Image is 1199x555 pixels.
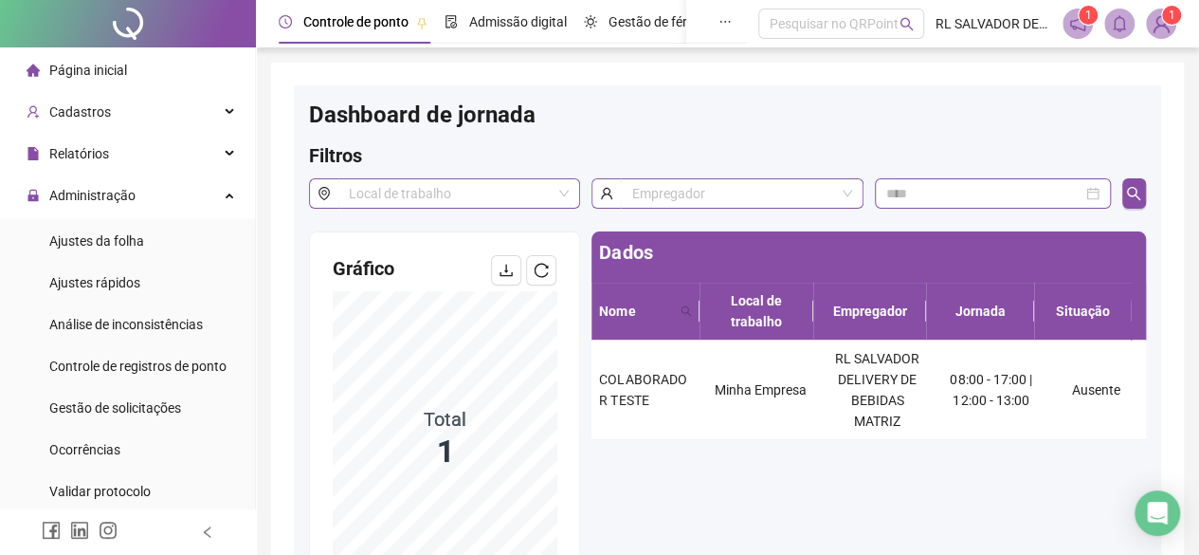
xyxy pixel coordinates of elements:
td: RL SALVADOR DELIVERY DE BEBIDAS MATRIZ [819,341,936,440]
span: user-add [27,105,40,119]
span: Gestão de férias [609,14,704,29]
span: RL SALVADOR DELIVERY DE BEBIDAS [936,13,1051,34]
span: 1 [1085,9,1092,22]
span: clock-circle [279,15,292,28]
th: Local de trabalho [699,283,813,341]
td: Minha Empresa [702,341,819,440]
span: Página inicial [49,63,127,78]
div: Open Intercom Messenger [1135,490,1180,536]
span: bell [1111,15,1128,32]
th: Empregador [813,283,927,341]
span: file [27,147,40,160]
span: Admissão digital [469,14,567,29]
td: Ausente [1046,341,1146,440]
sup: Atualize o seu contato no menu Meus Dados [1162,6,1181,25]
span: environment [309,178,338,209]
span: file-done [445,15,458,28]
span: reload [534,263,549,278]
span: download [499,263,514,278]
span: COLABORADOR TESTE [599,372,686,408]
span: Nome [599,301,673,322]
span: left [201,526,214,539]
span: Filtros [309,144,362,167]
span: Controle de registros de ponto [49,359,227,374]
span: Dashboard de jornada [309,102,536,128]
span: ellipsis [718,15,732,28]
span: search [681,305,692,317]
span: facebook [42,521,61,540]
span: pushpin [416,17,427,28]
span: search [899,17,914,31]
span: Ajustes da folha [49,233,144,249]
span: Ajustes rápidos [49,275,140,290]
span: linkedin [70,521,89,540]
span: 1 [1169,9,1175,22]
span: home [27,64,40,77]
span: Relatórios [49,146,109,161]
img: 85581 [1147,9,1175,38]
span: search [1126,186,1141,201]
span: notification [1069,15,1086,32]
span: Gestão de solicitações [49,400,181,416]
th: Jornada [926,283,1034,341]
th: Situação [1034,283,1132,341]
span: instagram [99,521,118,540]
span: search [677,297,696,325]
span: lock [27,189,40,202]
td: 08:00 - 17:00 | 12:00 - 13:00 [936,341,1046,440]
span: Validar protocolo [49,484,151,499]
span: sun [584,15,597,28]
span: Controle de ponto [303,14,409,29]
span: Cadastros [49,104,111,120]
span: Ocorrências [49,442,120,457]
span: user [591,178,621,209]
span: Administração [49,188,136,203]
span: Gráfico [333,257,394,280]
span: Análise de inconsistências [49,317,203,332]
span: Dados [599,241,652,264]
sup: 1 [1079,6,1098,25]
